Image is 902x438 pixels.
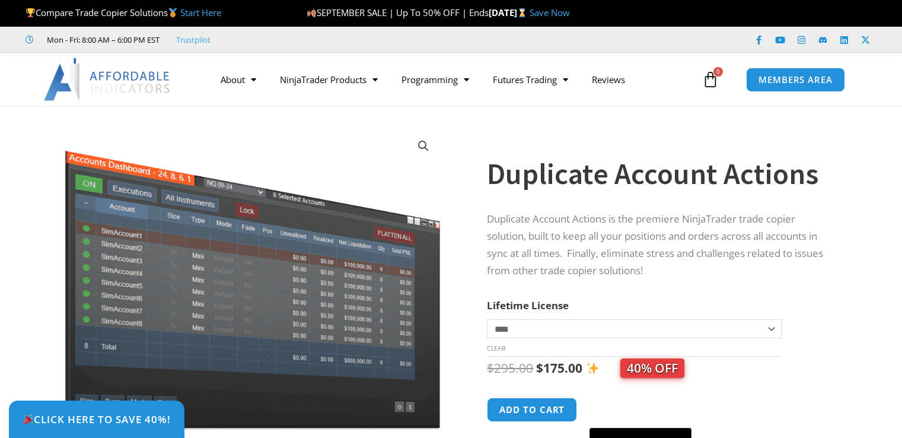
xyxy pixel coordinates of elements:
[758,75,833,84] span: MEMBERS AREA
[587,396,694,424] iframe: Secure express checkout frame
[580,66,637,93] a: Reviews
[713,67,723,77] span: 0
[587,362,599,374] img: ✨
[44,33,160,47] span: Mon - Fri: 8:00 AM – 6:00 PM EST
[180,7,221,18] a: Start Here
[176,33,211,47] a: Trustpilot
[487,398,577,422] button: Add to cart
[746,68,845,92] a: MEMBERS AREA
[209,66,699,93] nav: Menu
[487,360,533,376] bdi: 295.00
[413,135,434,157] a: View full-screen image gallery
[481,66,580,93] a: Futures Trading
[9,401,184,438] a: 🎉Click Here to save 40%!
[390,66,481,93] a: Programming
[620,358,684,378] span: 40% OFF
[44,58,171,101] img: LogoAI | Affordable Indicators – NinjaTrader
[23,414,33,424] img: 🎉
[518,8,527,17] img: ⌛
[487,344,505,353] a: Clear options
[487,360,494,376] span: $
[487,299,569,312] label: Lifetime License
[26,8,35,17] img: 🏆
[684,62,737,97] a: 0
[23,414,171,424] span: Click Here to save 40%!
[209,66,268,93] a: About
[26,7,221,18] span: Compare Trade Copier Solutions
[268,66,390,93] a: NinjaTrader Products
[307,8,316,17] img: 🍂
[487,153,833,195] h1: Duplicate Account Actions
[489,7,530,18] strong: [DATE]
[168,8,177,17] img: 🥇
[62,126,443,430] img: Screenshot 2024-08-26 15414455555
[307,7,489,18] span: SEPTEMBER SALE | Up To 50% OFF | Ends
[536,360,543,376] span: $
[487,211,833,280] p: Duplicate Account Actions is the premiere NinjaTrader trade copier solution, built to keep all yo...
[530,7,570,18] a: Save Now
[536,360,582,376] bdi: 175.00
